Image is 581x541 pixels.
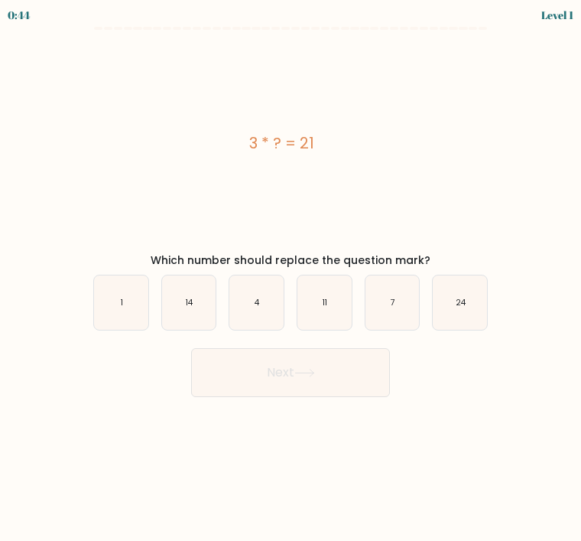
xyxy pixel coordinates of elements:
[391,297,395,308] text: 7
[456,297,466,308] text: 24
[186,297,193,308] text: 14
[90,253,491,269] div: Which number should replace the question mark?
[255,297,260,308] text: 4
[541,7,573,23] div: Level 1
[81,132,482,155] div: 3 * ? = 21
[191,348,390,397] button: Next
[8,7,30,23] div: 0:44
[121,297,123,308] text: 1
[323,297,327,308] text: 11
